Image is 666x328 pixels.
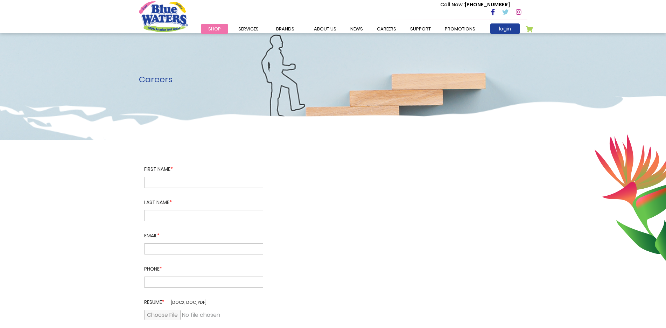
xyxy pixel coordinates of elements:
span: Shop [208,26,221,32]
label: Phone [144,254,263,277]
h1: Careers [139,75,527,85]
label: Last Name [144,188,263,210]
a: Shop [201,24,228,34]
a: support [403,24,438,34]
span: [docx, doc, pdf] [171,299,206,305]
label: First name [144,166,263,177]
a: Promotions [438,24,482,34]
label: Resume [144,288,263,310]
a: Brands [269,24,301,34]
a: about us [307,24,343,34]
a: News [343,24,370,34]
p: [PHONE_NUMBER] [440,1,510,8]
a: Services [231,24,266,34]
span: Brands [276,26,294,32]
span: Services [238,26,259,32]
a: careers [370,24,403,34]
label: Email [144,221,263,243]
a: store logo [139,1,188,32]
a: login [490,23,520,34]
img: career-intro-leaves.png [594,134,666,261]
span: Call Now : [440,1,465,8]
